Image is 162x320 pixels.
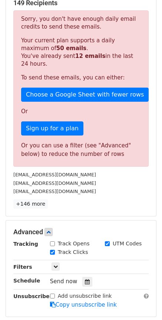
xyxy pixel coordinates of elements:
[21,15,141,31] p: Sorry, you don't have enough daily email credits to send these emails.
[125,284,162,320] iframe: Chat Widget
[21,141,141,158] div: Or you can use a filter (see "Advanced" below) to reduce the number of rows
[13,180,96,186] small: [EMAIL_ADDRESS][DOMAIN_NAME]
[13,172,96,177] small: [EMAIL_ADDRESS][DOMAIN_NAME]
[75,53,105,59] strong: 12 emails
[58,292,112,300] label: Add unsubscribe link
[21,37,141,68] p: Your current plan supports a daily maximum of . You've already sent in the last 24 hours.
[50,278,77,285] span: Send now
[56,45,86,52] strong: 50 emails
[13,228,149,236] h5: Advanced
[58,248,88,256] label: Track Clicks
[50,301,117,308] a: Copy unsubscribe link
[13,278,40,284] strong: Schedule
[21,108,141,115] p: Or
[13,264,32,270] strong: Filters
[13,241,38,247] strong: Tracking
[13,199,48,209] a: +146 more
[113,240,142,248] label: UTM Codes
[13,189,96,194] small: [EMAIL_ADDRESS][DOMAIN_NAME]
[21,121,83,135] a: Sign up for a plan
[21,74,141,82] p: To send these emails, you can either:
[13,293,50,299] strong: Unsubscribe
[21,88,149,102] a: Choose a Google Sheet with fewer rows
[58,240,90,248] label: Track Opens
